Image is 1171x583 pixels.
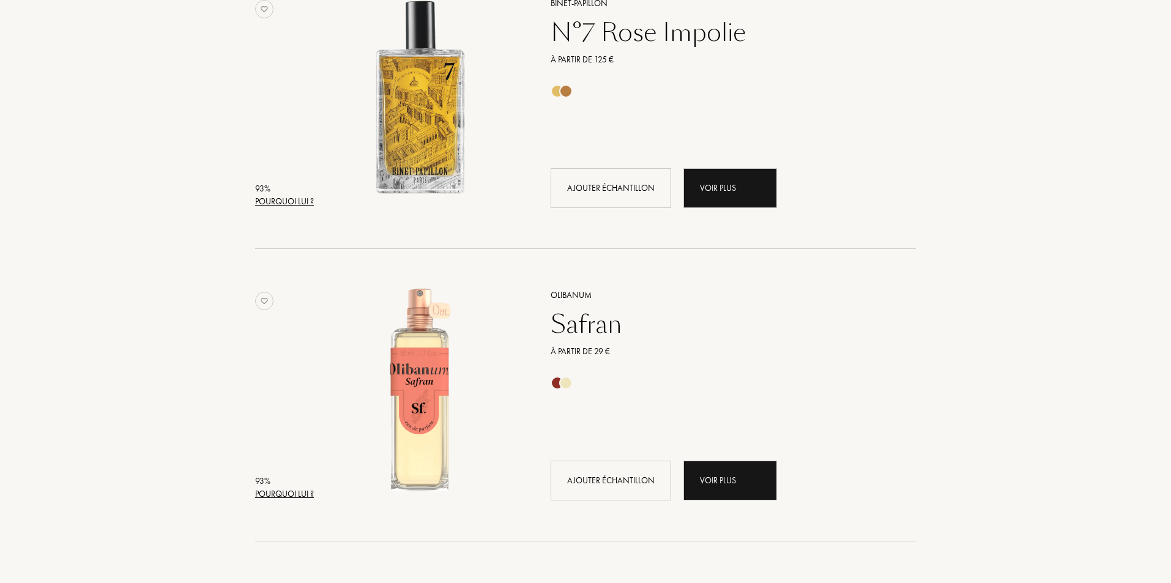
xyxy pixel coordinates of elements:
[541,18,898,47] a: N°7 Rose Impolie
[255,182,314,195] div: 93 %
[683,168,777,208] div: Voir plus
[541,289,898,302] a: Olibanum
[255,488,314,500] div: Pourquoi lui ?
[541,345,898,358] a: À partir de 29 €
[255,195,314,208] div: Pourquoi lui ?
[541,310,898,339] a: Safran
[318,287,522,491] img: Safran Olibanum
[747,467,771,492] div: animation
[683,461,777,500] div: Voir plus
[318,273,532,514] a: Safran Olibanum
[551,168,671,208] div: Ajouter échantillon
[683,168,777,208] a: Voir plusanimation
[551,461,671,500] div: Ajouter échantillon
[683,461,777,500] a: Voir plusanimation
[255,475,314,488] div: 93 %
[541,53,898,66] a: À partir de 125 €
[747,175,771,199] div: animation
[255,292,273,310] img: no_like_p.png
